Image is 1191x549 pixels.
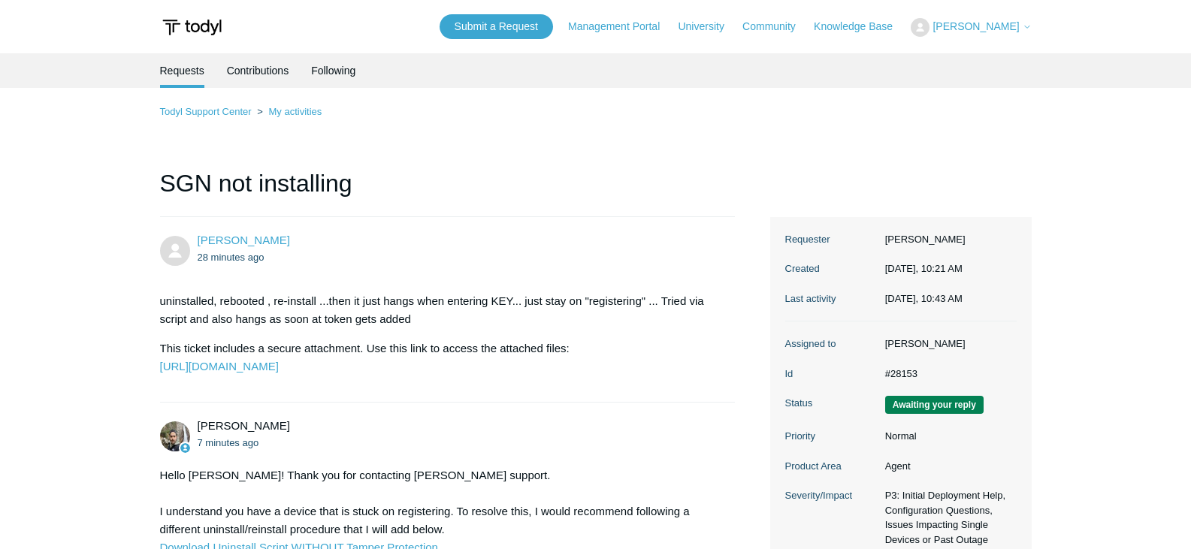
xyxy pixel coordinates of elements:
[933,20,1019,32] span: [PERSON_NAME]
[198,419,290,432] span: Michael Tjader
[785,367,878,382] dt: Id
[198,252,264,263] time: 09/16/2025, 10:21
[160,339,721,376] p: This ticket includes a secure attachment. Use this link to access the attached files:
[814,19,908,35] a: Knowledge Base
[885,293,963,304] time: 09/16/2025, 10:43
[160,292,721,328] p: uninstalled, rebooted , re-install ...then it just hangs when entering KEY... just stay on "regis...
[160,14,224,41] img: Todyl Support Center Help Center home page
[227,53,289,88] a: Contributions
[785,459,878,474] dt: Product Area
[160,106,255,117] li: Todyl Support Center
[785,396,878,411] dt: Status
[160,360,279,373] a: [URL][DOMAIN_NAME]
[878,459,1017,474] dd: Agent
[160,53,204,88] li: Requests
[160,165,736,217] h1: SGN not installing
[885,396,984,414] span: We are waiting for you to respond
[911,18,1031,37] button: [PERSON_NAME]
[268,106,322,117] a: My activities
[785,488,878,503] dt: Severity/Impact
[785,261,878,276] dt: Created
[785,232,878,247] dt: Requester
[885,263,963,274] time: 09/16/2025, 10:21
[878,367,1017,382] dd: #28153
[785,336,878,351] dt: Assigned to
[198,437,259,448] time: 09/16/2025, 10:43
[878,232,1017,247] dd: [PERSON_NAME]
[198,234,290,246] span: Henry Murphy
[785,429,878,444] dt: Priority
[440,14,553,39] a: Submit a Request
[198,234,290,246] a: [PERSON_NAME]
[311,53,355,88] a: Following
[678,19,739,35] a: University
[254,106,322,117] li: My activities
[878,429,1017,444] dd: Normal
[785,291,878,306] dt: Last activity
[878,336,1017,351] dd: [PERSON_NAME]
[568,19,675,35] a: Management Portal
[160,106,252,117] a: Todyl Support Center
[742,19,811,35] a: Community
